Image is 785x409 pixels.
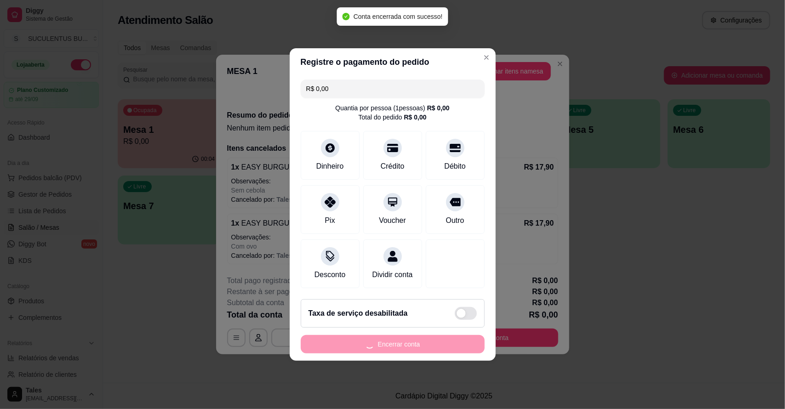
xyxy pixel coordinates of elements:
[316,161,344,172] div: Dinheiro
[335,103,449,113] div: Quantia por pessoa ( 1 pessoas)
[343,13,350,20] span: check-circle
[372,269,413,280] div: Dividir conta
[315,269,346,280] div: Desconto
[379,215,406,226] div: Voucher
[381,161,405,172] div: Crédito
[306,80,479,98] input: Ex.: hambúrguer de cordeiro
[404,113,426,122] div: R$ 0,00
[309,308,408,319] h2: Taxa de serviço desabilitada
[354,13,443,20] span: Conta encerrada com sucesso!
[325,215,335,226] div: Pix
[446,215,464,226] div: Outro
[479,50,494,65] button: Close
[290,48,496,76] header: Registre o pagamento do pedido
[427,103,450,113] div: R$ 0,00
[444,161,465,172] div: Débito
[358,113,426,122] div: Total do pedido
